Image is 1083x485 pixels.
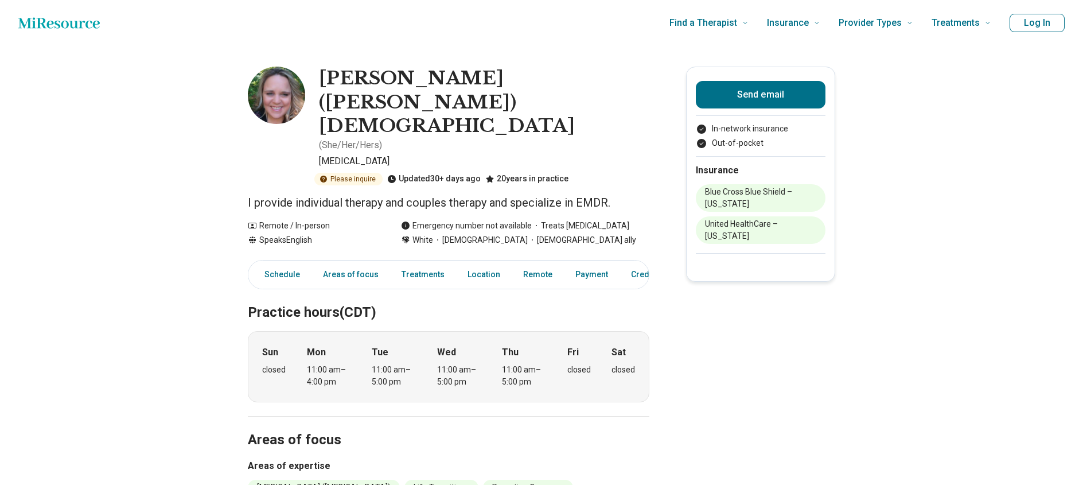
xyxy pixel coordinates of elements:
a: Credentials [624,263,681,286]
div: closed [567,364,591,376]
span: White [412,234,433,246]
strong: Tue [372,346,388,359]
div: closed [262,364,286,376]
h2: Insurance [696,164,825,177]
h2: Areas of focus [248,403,649,450]
span: Treats [MEDICAL_DATA] [532,220,629,232]
a: Schedule [251,263,307,286]
div: closed [611,364,635,376]
div: Remote / In-person [248,220,378,232]
span: [DEMOGRAPHIC_DATA] [433,234,528,246]
li: Out-of-pocket [696,137,825,149]
img: Susan Dutcher, Psychologist [248,67,305,124]
span: Find a Therapist [669,15,737,31]
a: Remote [516,263,559,286]
span: Treatments [932,15,980,31]
span: [DEMOGRAPHIC_DATA] ally [528,234,636,246]
strong: Sat [611,346,626,359]
h1: [PERSON_NAME] ([PERSON_NAME]) [DEMOGRAPHIC_DATA] [319,67,649,138]
strong: Wed [437,346,456,359]
div: Speaks English [248,234,378,246]
a: Payment [568,263,615,286]
strong: Fri [567,346,579,359]
h3: Areas of expertise [248,459,649,473]
p: I provide individual therapy and couples therapy and specialize in EMDR. [248,195,649,211]
strong: Sun [262,346,278,359]
a: Location [461,263,507,286]
div: 11:00 am – 5:00 pm [502,364,546,388]
li: In-network insurance [696,123,825,135]
button: Log In [1010,14,1065,32]
strong: Thu [502,346,519,359]
div: 20 years in practice [485,173,568,185]
p: [MEDICAL_DATA] [319,154,649,168]
strong: Mon [307,346,326,359]
span: Provider Types [839,15,902,31]
div: Please inquire [314,173,383,185]
div: 11:00 am – 4:00 pm [307,364,351,388]
div: When does the program meet? [248,331,649,402]
a: Treatments [395,263,451,286]
h2: Practice hours (CDT) [248,276,649,323]
p: ( She/Her/Hers ) [319,138,382,152]
div: Emergency number not available [401,220,532,232]
li: Blue Cross Blue Shield – [US_STATE] [696,184,825,212]
span: Insurance [767,15,809,31]
div: 11:00 am – 5:00 pm [437,364,481,388]
ul: Payment options [696,123,825,149]
li: United HealthCare – [US_STATE] [696,216,825,244]
div: Updated 30+ days ago [387,173,481,185]
a: Areas of focus [316,263,385,286]
a: Home page [18,11,100,34]
button: Send email [696,81,825,108]
div: 11:00 am – 5:00 pm [372,364,416,388]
